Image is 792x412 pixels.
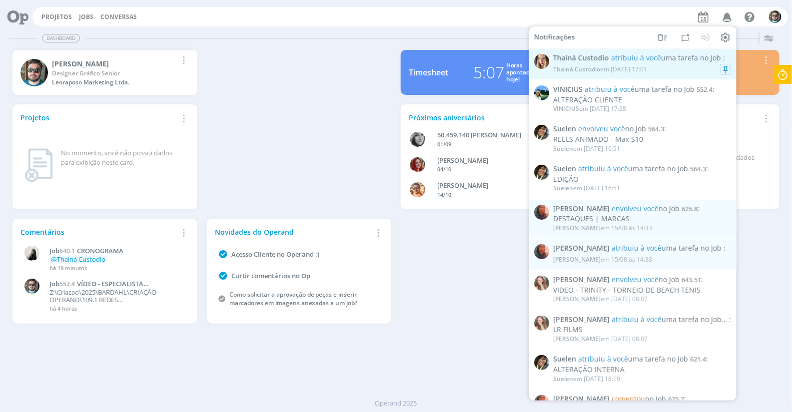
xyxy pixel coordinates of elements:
span: Suelen [553,184,573,192]
span: [PERSON_NAME] [553,295,601,303]
a: Acesso Cliente no Operand :) [231,250,319,259]
a: Jobs [79,12,93,21]
div: em [DATE] 08:07 [553,336,648,343]
a: R[PERSON_NAME]Designer Gráfico SeniorLeoraposo Marketing Ltda. [12,50,197,95]
a: Job640.1CRONOGRAMA [49,247,184,255]
span: VINICIUS [553,85,583,94]
span: [PERSON_NAME] [553,204,610,213]
span: há 19 minutos [49,264,87,272]
span: : [553,54,731,62]
span: @Thainá Custodio [51,255,105,264]
span: : [553,165,731,173]
span: [PERSON_NAME] [553,276,610,284]
span: : [553,315,731,324]
div: em [DATE] 08:07 [553,296,648,303]
div: GIOVANA DE OLIVEIRA PERSINOTI [437,156,565,166]
span: comentou [612,394,645,404]
span: 564.3 [690,164,706,173]
span: 04/10 [437,165,451,173]
img: V [534,85,549,100]
span: atribuiu à você [578,164,628,173]
span: : [553,204,731,213]
span: Suelen [553,125,576,133]
span: 643.51 [682,275,701,284]
div: Horas apontadas hoje! [506,62,537,83]
div: em [DATE] 17:38 [553,105,626,112]
span: 564.3 [648,124,664,133]
div: ALTERAÇÃO CLIENTE [553,95,731,104]
span: atribuiu à você [578,354,628,364]
img: G [534,276,549,291]
a: Como solicitar a aprovação de peças e inserir marcadores em imagens anexadas a um job? [229,290,358,307]
div: DESTAQUES | MARCAS [553,215,731,223]
img: C [534,395,549,410]
span: uma tarefa no Job [612,243,722,253]
span: 621.4 [690,355,706,364]
img: S [534,355,549,370]
button: R [769,8,782,25]
span: [PERSON_NAME] [553,335,601,343]
span: no Job [612,275,680,284]
span: atribuiu à você [612,314,662,324]
span: há 4 horas [49,305,77,312]
span: Suelen [553,144,573,153]
img: dashboard_not_found.png [24,148,53,182]
p: Z:\Criacao\2025\BARDAHL\CRIAÇÃO OPERAND\109.1 REDES SOCIAIS\_ESPECIALISTA BARDAHL\08. AGOSTO - RE... [49,289,184,304]
div: ALTERAÇÃO INTERNA [553,366,731,374]
span: : [553,395,731,404]
div: VIDEO - TRINITY - TORNEIO DE BEACH TENIS [553,286,731,295]
img: J [410,132,425,147]
span: 625.7 [668,395,684,404]
span: atribuiu à você [612,243,662,253]
div: Leoraposo Marketing Ltda. [52,78,177,87]
span: 552.4 [697,85,713,94]
div: em [DATE] 18:10 [553,375,620,382]
button: Conversas [97,13,140,21]
a: Projetos [41,12,72,21]
div: Timesheet [409,66,448,78]
span: [PERSON_NAME] [553,395,610,404]
img: C [534,204,549,219]
a: Curtir comentários no Op [231,271,310,280]
div: em [DATE] 16:51 [553,145,620,152]
span: : [553,276,731,284]
span: 552.4 [59,280,75,288]
span: no Job [612,394,666,404]
span: uma tarefa no Job [578,354,688,364]
div: em [DATE] 16:51 [553,185,620,192]
span: : [553,244,731,253]
span: Thainá Custodio [553,64,600,73]
span: uma tarefa no Job [585,84,695,94]
span: uma tarefa no Job [611,53,721,62]
a: Conversas [100,12,137,21]
img: C [534,244,549,259]
div: 5:07 [473,60,504,84]
div: Próximos aniversários [409,112,566,123]
span: VINICIUS [553,104,579,113]
img: R [24,279,39,294]
span: [PERSON_NAME] [553,315,610,324]
img: V [410,182,425,197]
div: Novidades do Operand [215,227,372,237]
a: Timesheet5:07Horasapontadashoje! [401,50,585,95]
span: Thainá Custodio [553,54,609,62]
span: atribuiu à você [585,84,635,94]
img: S [534,125,549,140]
span: [PERSON_NAME] [553,255,601,264]
span: atribuiu à você [611,53,661,62]
button: Projetos [38,13,75,21]
span: [PERSON_NAME] [553,224,601,232]
img: S [534,165,549,180]
span: [PERSON_NAME] [553,244,610,253]
div: em 15/08 às 14:33 [553,256,652,263]
img: G [534,315,549,330]
div: EDIÇÃO [553,175,731,184]
div: Rafael [52,58,177,69]
div: LR FILMS [553,326,731,334]
span: Dashboard [42,34,80,42]
span: envolveu você [578,124,625,133]
span: Suelen [553,374,573,383]
span: uma tarefa no Job [612,314,722,324]
div: Comentários [20,227,177,237]
span: uma tarefa no Job [578,164,688,173]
